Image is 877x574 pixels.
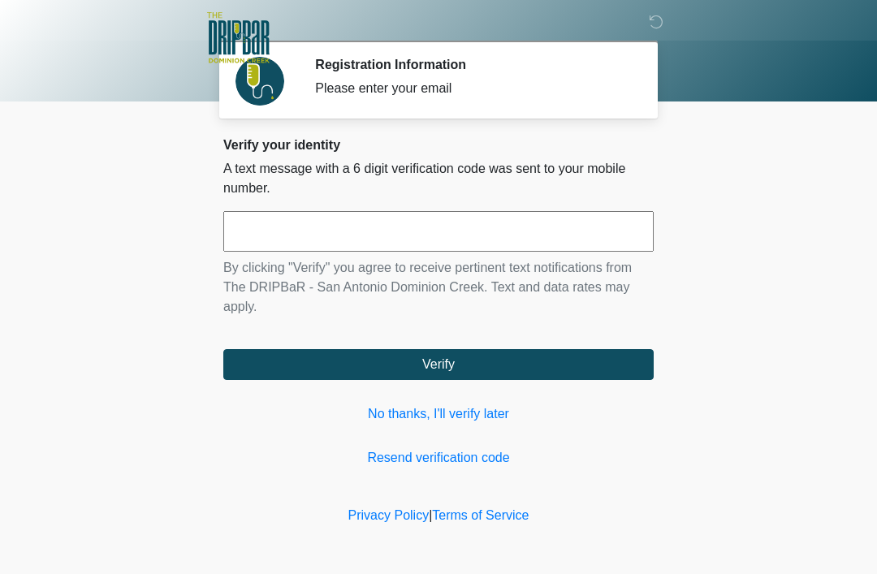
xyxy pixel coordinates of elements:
a: | [429,508,432,522]
a: Privacy Policy [348,508,430,522]
h2: Verify your identity [223,137,654,153]
img: Agent Avatar [235,57,284,106]
p: By clicking "Verify" you agree to receive pertinent text notifications from The DRIPBaR - San Ant... [223,258,654,317]
a: Terms of Service [432,508,529,522]
button: Verify [223,349,654,380]
p: A text message with a 6 digit verification code was sent to your mobile number. [223,159,654,198]
img: The DRIPBaR - San Antonio Dominion Creek Logo [207,12,270,66]
a: Resend verification code [223,448,654,468]
a: No thanks, I'll verify later [223,404,654,424]
div: Please enter your email [315,79,629,98]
